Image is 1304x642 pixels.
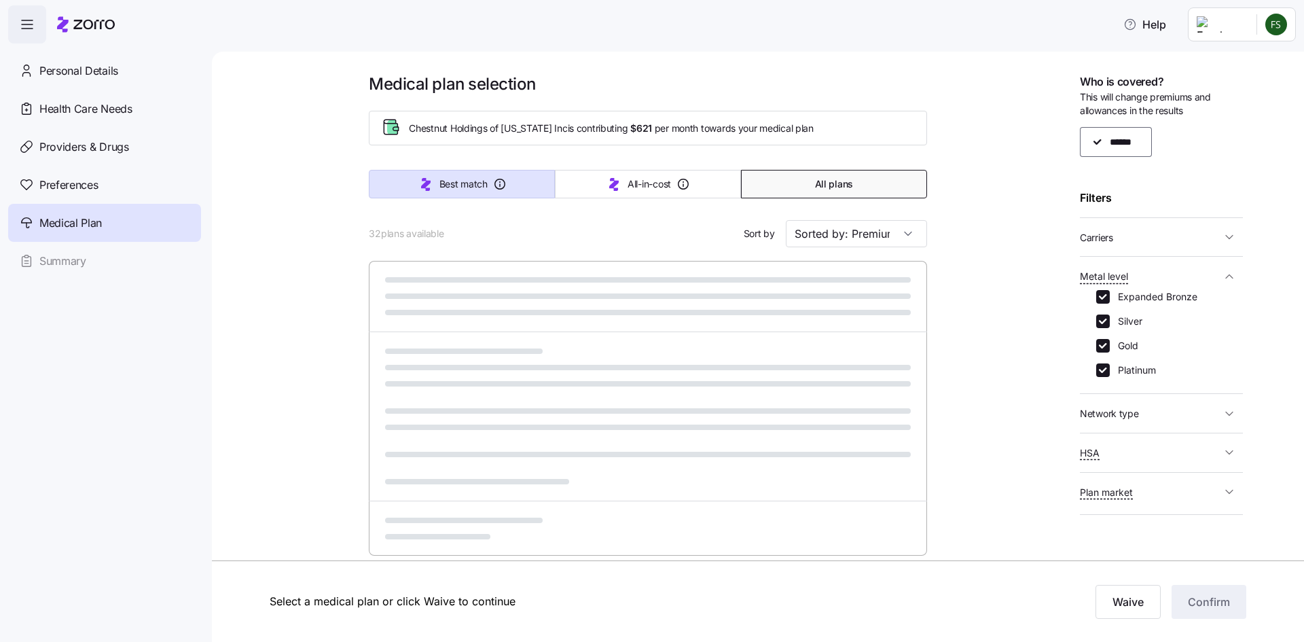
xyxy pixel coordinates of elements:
[1110,315,1142,328] label: Silver
[1123,16,1166,33] span: Help
[1080,399,1243,427] button: Network type
[1080,224,1243,251] button: Carriers
[8,52,201,90] a: Personal Details
[1080,407,1139,421] span: Network type
[1080,478,1243,506] button: Plan market
[8,204,201,242] a: Medical Plan
[1080,231,1113,245] span: Carriers
[1197,16,1246,33] img: Employer logo
[8,128,201,166] a: Providers & Drugs
[1172,585,1246,619] button: Confirm
[8,90,201,128] a: Health Care Needs
[270,593,917,610] div: Select a medical plan or click Waive to continue
[1110,363,1156,377] label: Platinum
[1080,486,1133,499] span: Plan market
[8,242,201,280] a: Summary
[815,177,853,191] span: All plans
[1080,446,1100,460] span: HSA
[39,101,132,118] span: Health Care Needs
[1112,11,1177,38] button: Help
[1110,339,1138,353] label: Gold
[1080,534,1224,551] button: Compare recommendations
[1080,90,1243,118] span: This will change premiums and allowances in the results
[630,122,652,135] span: $621
[39,139,129,156] span: Providers & Drugs
[39,63,118,79] span: Personal Details
[1188,594,1230,610] span: Confirm
[786,220,927,247] input: Order by dropdown
[1080,270,1128,283] span: Metal level
[369,73,926,94] h1: Medical plan selection
[1095,585,1161,619] button: Waive
[39,177,98,194] span: Preferences
[628,177,671,191] span: All-in-cost
[1080,290,1243,388] div: Metal level
[439,177,488,191] span: Best match
[1265,14,1287,35] img: 754ee78f3aef8c4108d72247c0a2cbba
[39,215,102,232] span: Medical Plan
[1080,262,1243,290] button: Metal level
[1080,439,1243,467] button: HSA
[1080,73,1163,90] span: Who is covered?
[1110,290,1197,304] label: Expanded Bronze
[744,227,775,240] span: Sort by
[1080,190,1243,207] div: Filters
[369,227,443,240] span: 32 plans available
[409,122,814,135] span: Chestnut Holdings of [US_STATE] Inc is contributing per month towards your medical plan
[1112,594,1144,610] span: Waive
[8,166,201,204] a: Preferences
